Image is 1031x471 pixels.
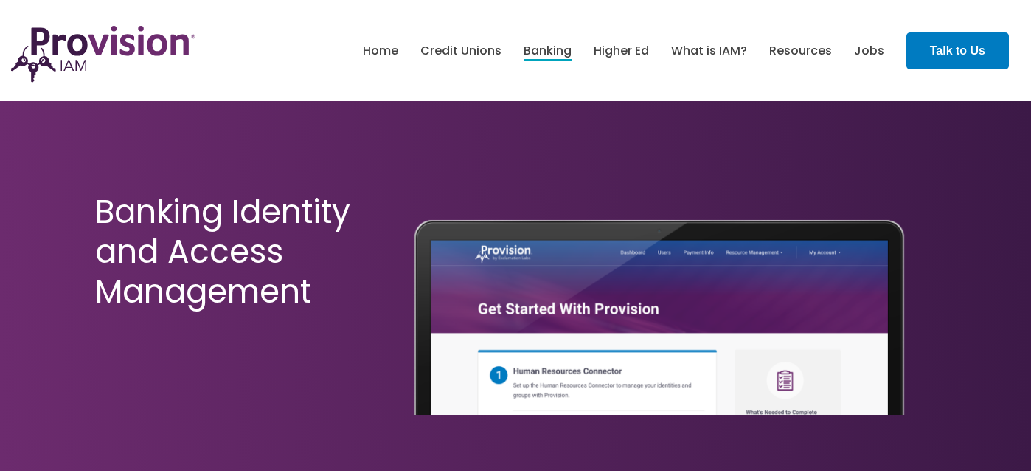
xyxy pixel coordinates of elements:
[930,44,985,57] strong: Talk to Us
[95,189,350,314] span: Banking Identity and Access Management
[524,38,572,63] a: Banking
[363,38,398,63] a: Home
[769,38,832,63] a: Resources
[11,26,195,83] img: ProvisionIAM-Logo-Purple
[854,38,884,63] a: Jobs
[420,38,501,63] a: Credit Unions
[671,38,747,63] a: What is IAM?
[594,38,649,63] a: Higher Ed
[352,27,895,75] nav: menu
[906,32,1009,69] a: Talk to Us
